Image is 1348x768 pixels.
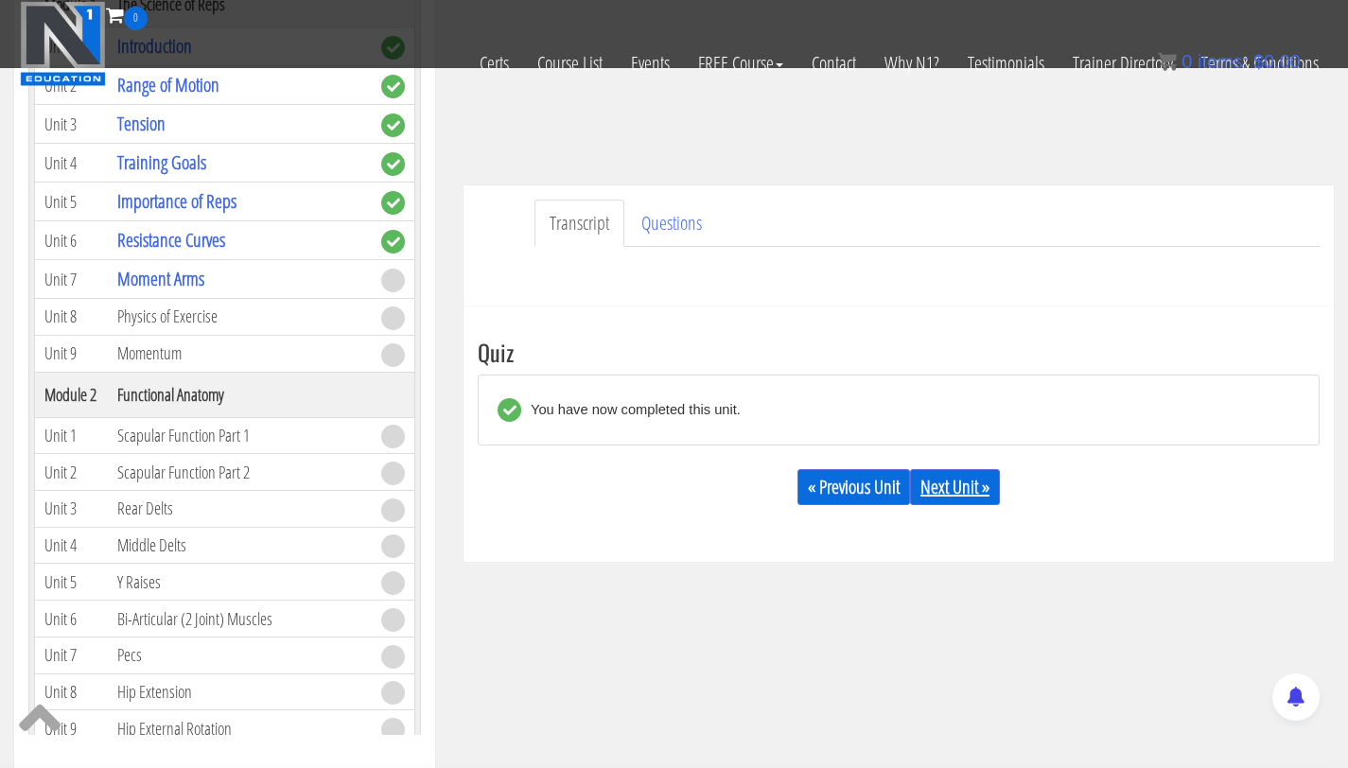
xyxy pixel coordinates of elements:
[35,454,108,491] td: Unit 2
[1253,51,1264,72] span: $
[684,30,797,96] a: FREE Course
[35,417,108,454] td: Unit 1
[910,469,1000,505] a: Next Unit »
[35,260,108,299] td: Unit 7
[35,183,108,221] td: Unit 5
[1253,51,1301,72] bdi: 0.00
[35,564,108,601] td: Unit 5
[35,637,108,673] td: Unit 7
[35,372,108,417] th: Module 2
[108,527,372,564] td: Middle Delts
[106,2,148,27] a: 0
[1198,51,1248,72] span: items:
[35,491,108,528] td: Unit 3
[1182,51,1192,72] span: 0
[108,335,372,372] td: Momentum
[108,454,372,491] td: Scapular Function Part 2
[35,527,108,564] td: Unit 4
[35,105,108,144] td: Unit 3
[381,191,405,215] span: complete
[35,221,108,260] td: Unit 6
[534,200,624,248] a: Transcript
[381,230,405,253] span: complete
[108,564,372,601] td: Y Raises
[117,149,206,175] a: Training Goals
[1158,52,1177,71] img: icon11.png
[108,299,372,336] td: Physics of Exercise
[626,200,717,248] a: Questions
[35,144,108,183] td: Unit 4
[108,710,372,747] td: Hip External Rotation
[797,30,870,96] a: Contact
[108,372,372,417] th: Functional Anatomy
[108,637,372,673] td: Pecs
[381,113,405,137] span: complete
[381,152,405,176] span: complete
[1158,51,1301,72] a: 0 items: $0.00
[954,30,1059,96] a: Testimonials
[35,299,108,336] td: Unit 8
[108,491,372,528] td: Rear Delts
[20,1,106,86] img: n1-education
[797,469,910,505] a: « Previous Unit
[35,601,108,637] td: Unit 6
[117,188,236,214] a: Importance of Reps
[117,266,204,291] a: Moment Arms
[108,601,372,637] td: Bi-Articular (2 Joint) Muscles
[35,335,108,372] td: Unit 9
[1187,30,1333,96] a: Terms & Conditions
[124,7,148,30] span: 0
[108,673,372,710] td: Hip Extension
[617,30,684,96] a: Events
[117,111,166,136] a: Tension
[117,227,225,253] a: Resistance Curves
[465,30,523,96] a: Certs
[521,398,741,422] div: You have now completed this unit.
[108,417,372,454] td: Scapular Function Part 1
[478,340,1320,364] h3: Quiz
[523,30,617,96] a: Course List
[870,30,954,96] a: Why N1?
[1059,30,1187,96] a: Trainer Directory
